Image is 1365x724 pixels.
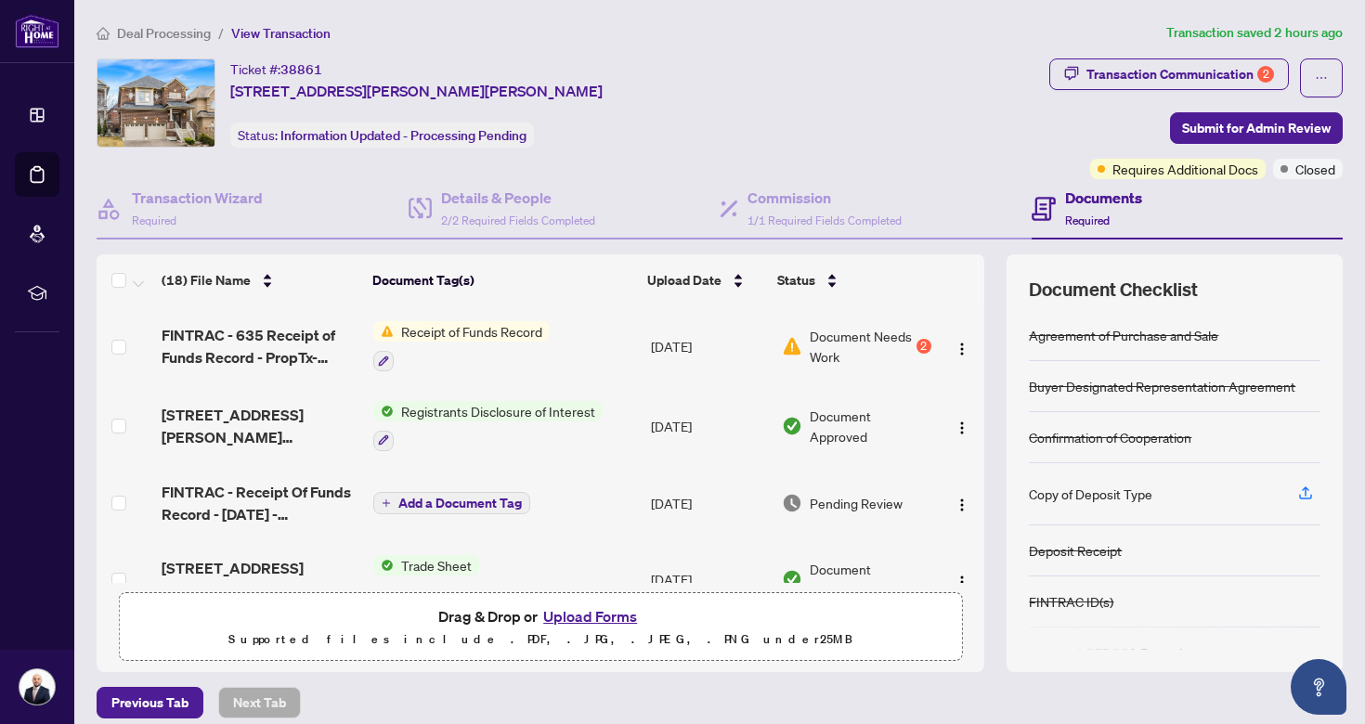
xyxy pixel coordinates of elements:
img: Logo [955,575,969,589]
span: Add a Document Tag [398,497,522,510]
button: Open asap [1291,659,1346,715]
img: Document Status [782,416,802,436]
span: Upload Date [647,270,721,291]
td: [DATE] [643,306,774,386]
span: home [97,27,110,40]
button: Status IconReceipt of Funds Record [373,321,550,371]
img: Logo [955,342,969,356]
button: Upload Forms [538,604,643,628]
span: Document Approved [810,559,930,600]
img: Logo [955,498,969,512]
span: Previous Tab [111,688,188,718]
button: Add a Document Tag [373,491,530,515]
h4: Documents [1065,187,1142,209]
div: Confirmation of Cooperation [1029,427,1191,447]
span: Pending Review [810,493,903,513]
p: Supported files include .PDF, .JPG, .JPEG, .PNG under 25 MB [131,628,950,651]
button: Transaction Communication2 [1049,58,1289,90]
div: 2 [916,339,931,354]
span: [STREET_ADDRESS][PERSON_NAME][PERSON_NAME] trade sheet.pdf [162,557,358,601]
img: Profile Icon [19,669,55,705]
div: Transaction Communication [1086,59,1274,89]
img: Status Icon [373,555,394,575]
span: 38861 [280,61,322,78]
div: 2 [1257,66,1274,83]
th: Status [770,254,932,306]
span: Drag & Drop orUpload FormsSupported files include .PDF, .JPG, .JPEG, .PNG under25MB [120,593,961,662]
span: (18) File Name [162,270,251,291]
span: Submit for Admin Review [1182,113,1331,143]
button: Previous Tab [97,687,203,718]
span: View Transaction [231,25,331,42]
td: [DATE] [643,540,774,620]
span: Drag & Drop or [438,604,643,628]
h4: Details & People [441,187,595,209]
img: Document Status [782,336,802,356]
li: / [218,22,224,44]
th: (18) File Name [154,254,365,306]
h4: Transaction Wizard [132,187,263,209]
button: Add a Document Tag [373,492,530,514]
th: Document Tag(s) [365,254,640,306]
span: [STREET_ADDRESS][PERSON_NAME][PERSON_NAME] disclosure.pdf [162,404,358,448]
div: Copy of Deposit Type [1029,484,1152,504]
td: [DATE] [643,466,774,540]
span: Requires Additional Docs [1112,159,1258,179]
span: Document Checklist [1029,277,1198,303]
span: 1/1 Required Fields Completed [747,213,902,227]
span: plus [382,498,391,508]
h4: Commission [747,187,902,209]
span: Trade Sheet [394,555,479,575]
div: Deposit Receipt [1029,540,1122,561]
span: 2/2 Required Fields Completed [441,213,595,227]
div: FINTRAC ID(s) [1029,591,1113,612]
button: Logo [947,488,977,518]
img: Document Status [782,493,802,513]
article: Transaction saved 2 hours ago [1166,22,1343,44]
img: logo [15,14,59,48]
span: FINTRAC - 635 Receipt of Funds Record - PropTx-OREA_[DATE] 10_41_50.pdf [162,324,358,368]
button: Status IconRegistrants Disclosure of Interest [373,401,603,451]
div: Ticket #: [230,58,322,80]
button: Next Tab [218,687,301,718]
span: Registrants Disclosure of Interest [394,401,603,421]
img: Status Icon [373,401,394,421]
span: Required [1065,213,1110,227]
img: Logo [955,420,969,435]
img: IMG-N12171863_1.jpg [97,59,214,147]
button: Logo [947,331,977,361]
button: Logo [947,411,977,441]
button: Status IconTrade Sheet [373,555,479,605]
span: Status [777,270,815,291]
span: [STREET_ADDRESS][PERSON_NAME][PERSON_NAME] [230,80,603,102]
span: Information Updated - Processing Pending [280,127,526,144]
span: Document Approved [810,406,930,446]
span: Receipt of Funds Record [394,321,550,342]
td: [DATE] [643,386,774,466]
span: FINTRAC - Receipt Of Funds Record - [DATE] - EXPLAINER.pdf [162,481,358,525]
span: ellipsis [1315,71,1328,84]
span: Required [132,213,176,227]
div: Buyer Designated Representation Agreement [1029,376,1295,396]
img: Status Icon [373,321,394,342]
span: Deal Processing [117,25,211,42]
div: Status: [230,123,534,148]
img: Document Status [782,569,802,589]
button: Logo [947,564,977,594]
span: Closed [1295,159,1335,179]
span: Document Needs Work [810,326,912,367]
button: Submit for Admin Review [1170,112,1343,144]
div: Agreement of Purchase and Sale [1029,325,1218,345]
th: Upload Date [640,254,770,306]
